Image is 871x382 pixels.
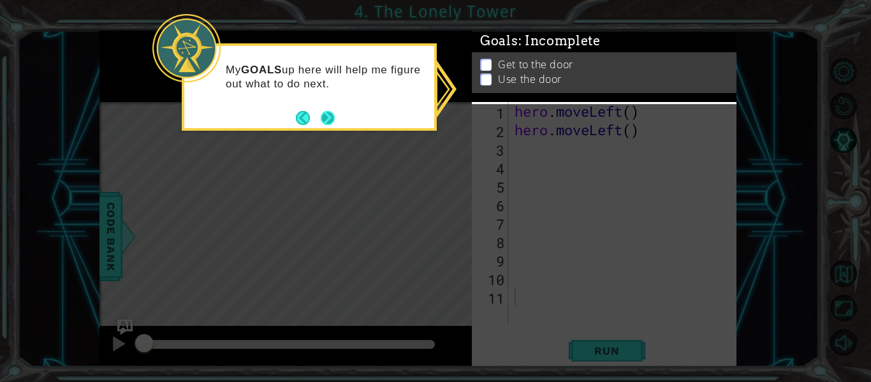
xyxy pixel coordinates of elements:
span: Goals [480,34,601,50]
button: Back [296,111,321,125]
p: Use the door [498,73,562,87]
button: Next [321,111,335,125]
span: : Incomplete [518,34,601,49]
strong: GOALS [241,64,282,76]
p: Get to the door [498,58,573,72]
p: My up here will help me figure out what to do next. [226,63,425,91]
